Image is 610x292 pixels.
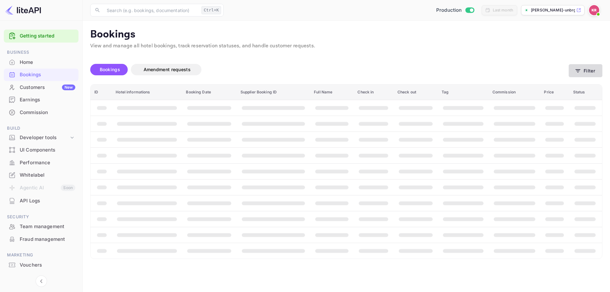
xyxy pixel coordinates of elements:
a: Whitelabel [4,169,78,181]
a: API Logs [4,195,78,207]
th: Price [540,85,569,100]
a: Vouchers [4,259,78,271]
th: Check out [394,85,438,100]
div: Whitelabel [20,172,75,179]
button: Collapse navigation [36,275,47,287]
span: Production [436,7,462,14]
div: Vouchers [20,261,75,269]
div: Commission [4,106,78,119]
div: Performance [20,159,75,166]
a: CustomersNew [4,81,78,93]
div: Home [4,56,78,69]
div: Bookings [4,69,78,81]
span: Business [4,49,78,56]
div: Fraud management [4,233,78,246]
span: Build [4,125,78,132]
div: Switch to Sandbox mode [434,7,477,14]
div: Commission [20,109,75,116]
div: Customers [20,84,75,91]
div: Earnings [20,96,75,104]
a: Commission [4,106,78,118]
div: Fraud management [20,236,75,243]
div: Developer tools [4,132,78,143]
button: Filter [569,64,602,77]
div: account-settings tabs [90,64,569,75]
div: Getting started [4,30,78,43]
img: LiteAPI logo [5,5,41,15]
div: API Logs [20,197,75,205]
th: Status [569,85,602,100]
p: View and manage all hotel bookings, track reservation statuses, and handle customer requests. [90,42,602,50]
div: Bookings [20,71,75,78]
div: UI Components [20,146,75,154]
th: Tag [438,85,489,100]
p: [PERSON_NAME]-unbrg.[PERSON_NAME]... [531,7,575,13]
a: Home [4,56,78,68]
th: Check in [354,85,393,100]
a: Team management [4,221,78,232]
div: Team management [4,221,78,233]
span: Bookings [100,67,120,72]
th: Hotel informations [112,85,182,100]
div: Ctrl+K [201,6,221,14]
span: Marketing [4,252,78,259]
a: Earnings [4,94,78,105]
img: Kobus Roux [589,5,599,15]
th: Supplier Booking ID [237,85,310,100]
span: Amendment requests [144,67,191,72]
div: Performance [4,157,78,169]
div: Developer tools [20,134,69,141]
span: Security [4,214,78,221]
div: Team management [20,223,75,230]
th: Booking Date [182,85,236,100]
a: Fraud management [4,233,78,245]
input: Search (e.g. bookings, documentation) [103,4,199,17]
a: Performance [4,157,78,168]
a: Bookings [4,69,78,80]
a: UI Components [4,144,78,156]
th: Full Name [310,85,354,100]
th: ID [91,85,112,100]
div: Last month [493,7,513,13]
div: Home [20,59,75,66]
a: Getting started [20,32,75,40]
div: CustomersNew [4,81,78,94]
table: booking table [91,85,602,259]
p: Bookings [90,28,602,41]
div: New [62,85,75,90]
th: Commission [489,85,540,100]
